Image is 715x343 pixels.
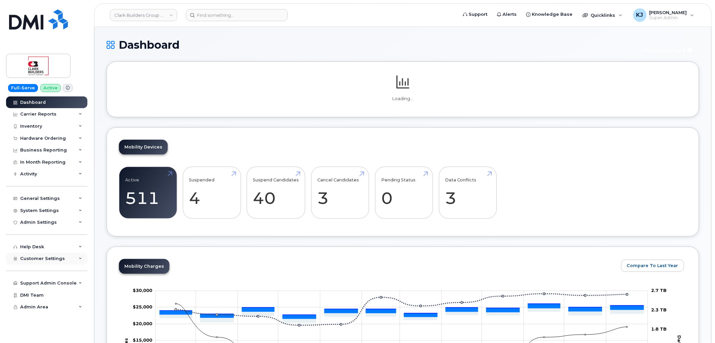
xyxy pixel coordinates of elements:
a: Suspended 4 [189,171,235,215]
a: Cancel Candidates 3 [317,171,363,215]
tspan: 2.7 TB [651,288,667,293]
g: $0 [133,321,152,326]
p: Loading... [119,96,687,102]
span: Compare To Last Year [627,262,678,269]
button: Customer Card [639,44,699,56]
button: Compare To Last Year [621,260,684,272]
g: $0 [133,288,152,293]
a: Suspend Candidates 40 [253,171,299,215]
tspan: $25,000 [133,304,152,310]
g: GST [160,304,644,319]
a: Active 511 [125,171,171,215]
a: Pending Status 0 [381,171,427,215]
a: Mobility Charges [119,259,169,274]
g: $0 [133,337,152,343]
g: $0 [133,304,152,310]
tspan: $30,000 [133,288,152,293]
a: Mobility Devices [119,140,168,155]
a: Data Conflicts 3 [445,171,490,215]
h1: Dashboard [107,39,635,51]
tspan: $15,000 [133,337,152,343]
tspan: 1.8 TB [651,326,667,332]
tspan: $20,000 [133,321,152,326]
g: Features [160,308,644,323]
tspan: 2.3 TB [651,307,667,312]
